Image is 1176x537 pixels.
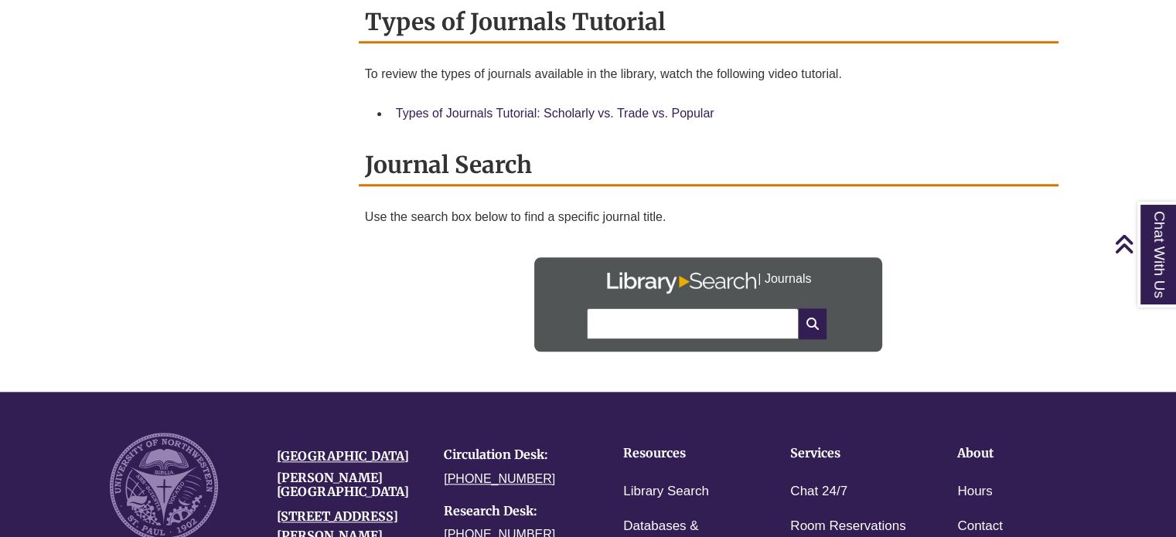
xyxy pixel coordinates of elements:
[444,505,588,518] h4: Research Desk:
[623,447,742,461] h4: Resources
[359,2,1058,43] h2: Types of Journals Tutorial
[277,448,409,464] a: [GEOGRAPHIC_DATA]
[277,471,421,498] h4: [PERSON_NAME][GEOGRAPHIC_DATA]
[365,59,1052,90] p: To review the types of journals available in the library, watch the following video tutorial.
[790,481,847,503] a: Chat 24/7
[758,263,811,294] p: | Journals
[623,481,709,503] a: Library Search
[444,472,555,485] a: [PHONE_NUMBER]
[396,107,714,120] a: Types of Journals Tutorial: Scholarly vs. Trade vs. Popular
[359,145,1058,186] h2: Journal Search
[365,202,1052,233] p: Use the search box below to find a specific journal title.
[1114,233,1172,254] a: Back to Top
[957,447,1076,461] h4: About
[605,272,758,294] img: Library Search Logo
[444,448,588,462] h4: Circulation Desk:
[790,447,909,461] h4: Services
[957,481,992,503] a: Hours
